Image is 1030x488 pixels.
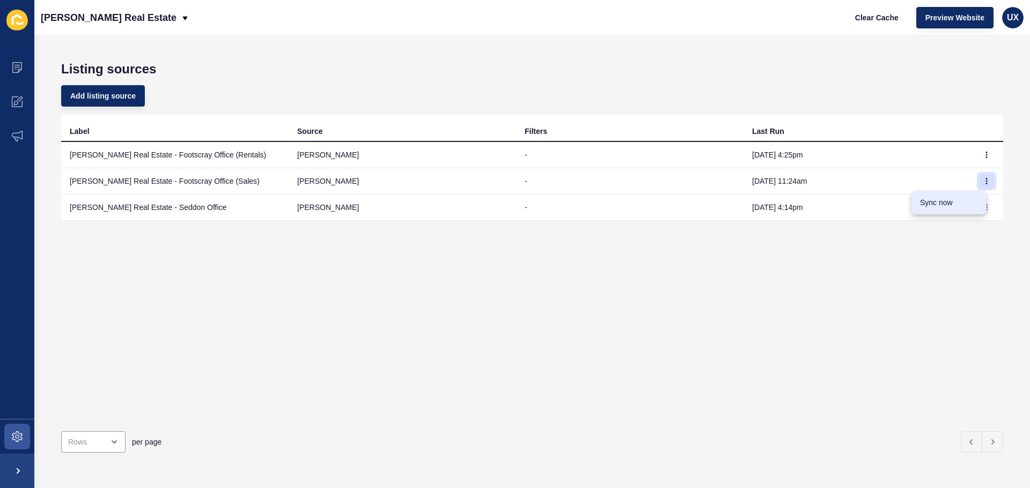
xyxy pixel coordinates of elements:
[925,12,984,23] span: Preview Website
[744,194,971,221] td: [DATE] 4:14pm
[516,194,744,221] td: -
[289,168,516,194] td: [PERSON_NAME]
[916,7,994,28] button: Preview Website
[516,142,744,168] td: -
[752,126,784,137] div: Last Run
[744,168,971,194] td: [DATE] 11:24am
[41,4,176,31] p: [PERSON_NAME] Real Estate
[61,431,126,453] div: open menu
[911,191,987,214] a: Sync now
[61,142,289,168] td: [PERSON_NAME] Real Estate - Footscray Office (Rentals)
[516,168,744,194] td: -
[846,7,908,28] button: Clear Cache
[525,126,547,137] div: Filters
[289,194,516,221] td: [PERSON_NAME]
[61,194,289,221] td: [PERSON_NAME] Real Estate - Seddon Office
[132,437,161,447] span: per page
[70,126,90,137] div: Label
[1007,12,1019,23] span: UX
[855,12,899,23] span: Clear Cache
[61,85,145,107] button: Add listing source
[744,142,971,168] td: [DATE] 4:25pm
[297,126,322,137] div: Source
[61,168,289,194] td: [PERSON_NAME] Real Estate - Footscray Office (Sales)
[289,142,516,168] td: [PERSON_NAME]
[70,91,136,101] span: Add listing source
[61,62,1003,77] h1: Listing sources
